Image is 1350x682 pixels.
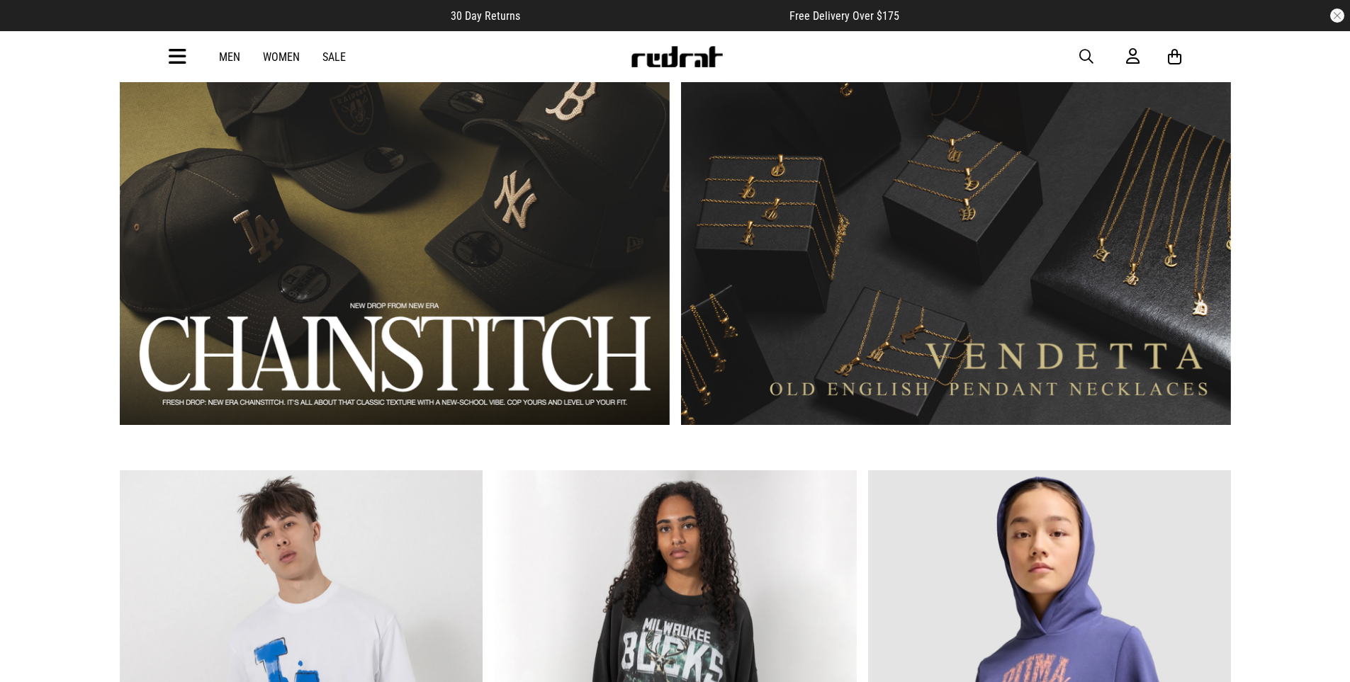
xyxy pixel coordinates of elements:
a: Men [219,50,240,64]
iframe: Customer reviews powered by Trustpilot [549,8,761,23]
a: Sale [322,50,346,64]
button: Open LiveChat chat widget [11,6,54,48]
span: Free Delivery Over $175 [789,9,899,23]
span: 30 Day Returns [451,9,520,23]
img: Redrat logo [630,46,724,67]
a: Women [263,50,300,64]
